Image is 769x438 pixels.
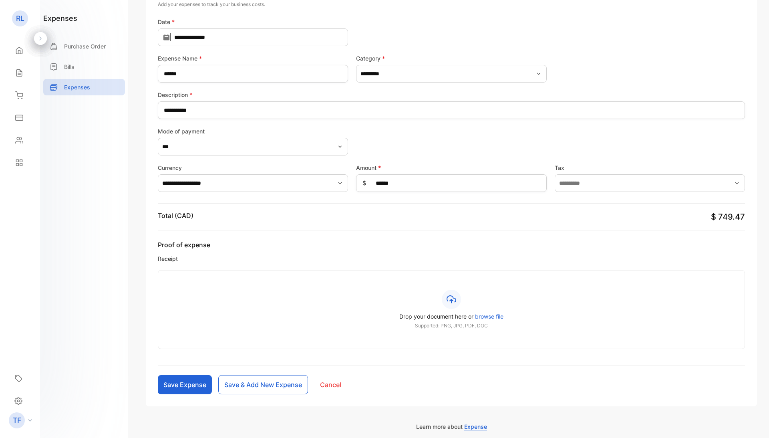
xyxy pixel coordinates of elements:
[464,423,487,430] span: Expense
[218,375,308,394] button: Save & Add New Expense
[158,163,348,172] label: Currency
[6,3,30,27] button: Open LiveChat chat widget
[158,254,745,263] span: Receipt
[43,79,125,95] a: Expenses
[177,322,725,329] p: Supported: PNG, JPG, PDF, DOC
[158,1,745,8] p: Add your expenses to track your business costs.
[158,240,745,250] span: Proof of expense
[314,375,347,394] button: Cancel
[64,63,74,71] p: Bills
[43,13,77,24] h1: expenses
[158,211,193,220] p: Total (CAD)
[475,313,503,320] span: browse file
[158,375,212,394] button: Save Expense
[158,54,348,63] label: Expense Name
[64,83,90,91] p: Expenses
[16,13,24,24] p: RL
[711,212,745,222] span: $ 749.47
[356,54,546,63] label: Category
[43,59,125,75] a: Bills
[158,91,745,99] label: Description
[399,313,473,320] span: Drop your document here or
[356,163,546,172] label: Amount
[43,38,125,54] a: Purchase Order
[158,127,348,135] label: Mode of payment
[158,18,348,26] label: Date
[362,179,366,187] span: $
[64,42,106,50] p: Purchase Order
[146,422,757,431] p: Learn more about
[555,163,745,172] label: Tax
[13,415,21,426] p: TF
